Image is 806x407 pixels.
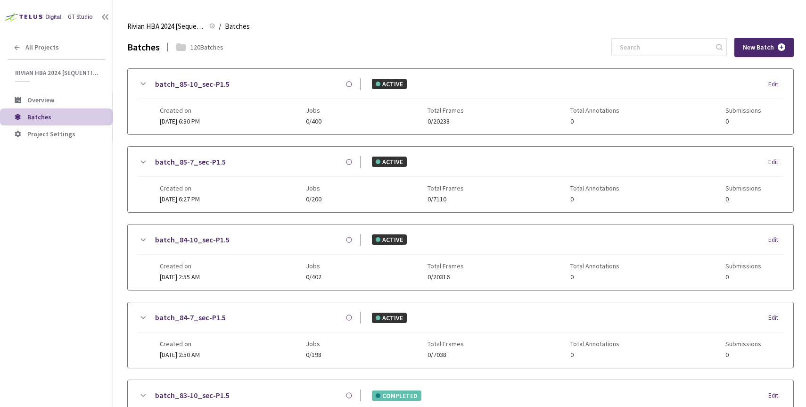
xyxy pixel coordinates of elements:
span: 0/7038 [428,351,464,358]
div: ACTIVE [372,234,407,245]
span: 0/7110 [428,196,464,203]
span: [DATE] 2:55 AM [160,273,200,281]
a: batch_85-10_sec-P1.5 [155,78,230,90]
span: 0 [725,118,761,125]
div: GT Studio [68,12,93,22]
span: Total Frames [428,262,464,270]
span: Total Frames [428,184,464,192]
span: 0/400 [306,118,321,125]
span: Created on [160,340,200,348]
span: New Batch [743,43,774,51]
div: ACTIVE [372,157,407,167]
div: 120 Batches [190,42,223,52]
span: Rivian HBA 2024 [Sequential] [15,69,99,77]
span: Total Frames [428,340,464,348]
div: Edit [768,235,784,245]
span: 0/20238 [428,118,464,125]
span: Total Annotations [570,262,619,270]
span: Jobs [306,107,321,114]
li: / [219,21,221,32]
span: 0 [570,196,619,203]
span: Submissions [725,107,761,114]
div: Edit [768,80,784,89]
span: 0 [570,118,619,125]
input: Search [614,39,715,56]
span: Total Annotations [570,340,619,348]
span: Submissions [725,184,761,192]
div: ACTIVE [372,79,407,89]
span: Jobs [306,262,321,270]
span: Project Settings [27,130,75,138]
span: Submissions [725,340,761,348]
span: [DATE] 6:30 PM [160,117,200,125]
div: COMPLETED [372,390,421,401]
span: Created on [160,107,200,114]
span: [DATE] 6:27 PM [160,195,200,203]
span: 0/20316 [428,274,464,281]
span: Total Frames [428,107,464,114]
div: ACTIVE [372,313,407,323]
span: Total Annotations [570,107,619,114]
div: Edit [768,391,784,400]
span: Rivian HBA 2024 [Sequential] [127,21,204,32]
span: 0 [570,274,619,281]
span: Batches [27,113,51,121]
a: batch_84-7_sec-P1.5 [155,312,226,324]
a: batch_84-10_sec-P1.5 [155,234,230,246]
span: 0 [725,274,761,281]
span: All Projects [25,43,59,51]
span: [DATE] 2:50 AM [160,350,200,359]
a: batch_83-10_sec-P1.5 [155,390,230,401]
span: 0 [725,196,761,203]
a: batch_85-7_sec-P1.5 [155,156,226,168]
div: batch_84-7_sec-P1.5ACTIVEEditCreated on[DATE] 2:50 AMJobs0/198Total Frames0/7038Total Annotations... [128,302,793,368]
span: Jobs [306,340,321,348]
span: 0/198 [306,351,321,358]
div: batch_84-10_sec-P1.5ACTIVEEditCreated on[DATE] 2:55 AMJobs0/402Total Frames0/20316Total Annotatio... [128,224,793,290]
span: 0/200 [306,196,321,203]
span: Overview [27,96,54,104]
span: Batches [225,21,250,32]
div: batch_85-10_sec-P1.5ACTIVEEditCreated on[DATE] 6:30 PMJobs0/400Total Frames0/20238Total Annotatio... [128,69,793,134]
div: Batches [127,40,160,54]
span: Created on [160,262,200,270]
div: Edit [768,158,784,167]
span: Total Annotations [570,184,619,192]
div: Edit [768,313,784,323]
span: 0 [725,351,761,358]
span: 0 [570,351,619,358]
span: Created on [160,184,200,192]
span: Jobs [306,184,321,192]
span: Submissions [725,262,761,270]
div: batch_85-7_sec-P1.5ACTIVEEditCreated on[DATE] 6:27 PMJobs0/200Total Frames0/7110Total Annotations... [128,147,793,212]
span: 0/402 [306,274,321,281]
